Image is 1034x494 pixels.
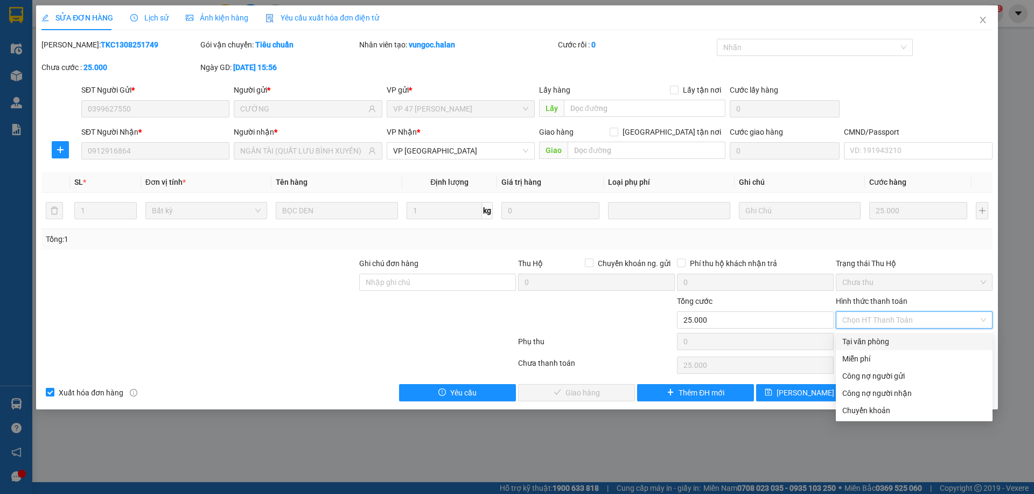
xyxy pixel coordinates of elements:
[359,274,516,291] input: Ghi chú đơn hàng
[558,39,715,51] div: Cước rồi :
[234,126,382,138] div: Người nhận
[130,14,138,22] span: clock-circle
[83,63,107,72] b: 25.000
[240,145,366,157] input: Tên người nhận
[450,387,477,399] span: Yêu cầu
[387,128,417,136] span: VP Nhận
[101,40,158,49] b: TKC1308251749
[765,388,772,397] span: save
[46,202,63,219] button: delete
[667,388,674,397] span: plus
[842,405,986,416] div: Chuyển khoản
[686,258,781,269] span: Phí thu hộ khách nhận trả
[200,39,357,51] div: Gói vận chuyển:
[393,143,528,159] span: VP Vĩnh Yên
[186,14,193,22] span: picture
[591,40,596,49] b: 0
[130,389,137,396] span: info-circle
[359,259,418,268] label: Ghi chú đơn hàng
[52,141,69,158] button: plus
[368,105,376,113] span: user
[539,100,564,117] span: Lấy
[276,178,308,186] span: Tên hàng
[539,128,574,136] span: Giao hàng
[739,202,861,219] input: Ghi Chú
[399,384,516,401] button: exclamation-circleYêu cầu
[677,297,712,305] span: Tổng cước
[41,39,198,51] div: [PERSON_NAME]:
[976,202,988,219] button: plus
[730,128,783,136] label: Cước giao hàng
[568,142,725,159] input: Dọc đường
[735,172,865,193] th: Ghi chú
[266,14,274,23] img: icon
[81,84,229,96] div: SĐT Người Gửi
[387,84,535,96] div: VP gửi
[518,384,635,401] button: checkGiao hàng
[679,387,724,399] span: Thêm ĐH mới
[968,5,998,36] button: Close
[233,63,277,72] b: [DATE] 15:56
[482,202,493,219] span: kg
[41,13,113,22] span: SỬA ĐƠN HÀNG
[501,202,599,219] input: 0
[730,142,840,159] input: Cước giao hàng
[368,147,376,155] span: user
[836,385,993,402] div: Cước gửi hàng sẽ được ghi vào công nợ của người nhận
[130,13,169,22] span: Lịch sử
[842,312,986,328] span: Chọn HT Thanh Toán
[836,367,993,385] div: Cước gửi hàng sẽ được ghi vào công nợ của người gửi
[74,178,83,186] span: SL
[842,336,986,347] div: Tại văn phòng
[518,259,543,268] span: Thu Hộ
[52,145,68,154] span: plus
[41,14,49,22] span: edit
[234,84,382,96] div: Người gửi
[842,353,986,365] div: Miễn phí
[255,40,294,49] b: Tiêu chuẩn
[539,86,570,94] span: Lấy hàng
[869,202,967,219] input: 0
[200,61,357,73] div: Ngày GD:
[979,16,987,24] span: close
[145,178,186,186] span: Đơn vị tính
[679,84,725,96] span: Lấy tận nơi
[604,172,734,193] th: Loại phụ phí
[409,40,455,49] b: vungoc.halan
[393,101,528,117] span: VP 47 Trần Khát Chân
[517,357,676,376] div: Chưa thanh toán
[842,274,986,290] span: Chưa thu
[730,86,778,94] label: Cước lấy hàng
[539,142,568,159] span: Giao
[842,370,986,382] div: Công nợ người gửi
[46,233,399,245] div: Tổng: 1
[359,39,556,51] div: Nhân viên tạo:
[756,384,873,401] button: save[PERSON_NAME] chuyển hoàn
[501,178,541,186] span: Giá trị hàng
[836,258,993,269] div: Trạng thái Thu Hộ
[430,178,469,186] span: Định lượng
[869,178,906,186] span: Cước hàng
[637,384,754,401] button: plusThêm ĐH mới
[81,126,229,138] div: SĐT Người Nhận
[41,61,198,73] div: Chưa cước :
[618,126,725,138] span: [GEOGRAPHIC_DATA] tận nơi
[517,336,676,354] div: Phụ thu
[276,202,397,219] input: VD: Bàn, Ghế
[593,258,675,269] span: Chuyển khoản ng. gửi
[836,297,907,305] label: Hình thức thanh toán
[564,100,725,117] input: Dọc đường
[186,13,248,22] span: Ảnh kiện hàng
[266,13,379,22] span: Yêu cầu xuất hóa đơn điện tử
[844,126,992,138] div: CMND/Passport
[54,387,128,399] span: Xuất hóa đơn hàng
[777,387,879,399] span: [PERSON_NAME] chuyển hoàn
[152,203,261,219] span: Bất kỳ
[438,388,446,397] span: exclamation-circle
[730,100,840,117] input: Cước lấy hàng
[240,103,366,115] input: Tên người gửi
[842,387,986,399] div: Công nợ người nhận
